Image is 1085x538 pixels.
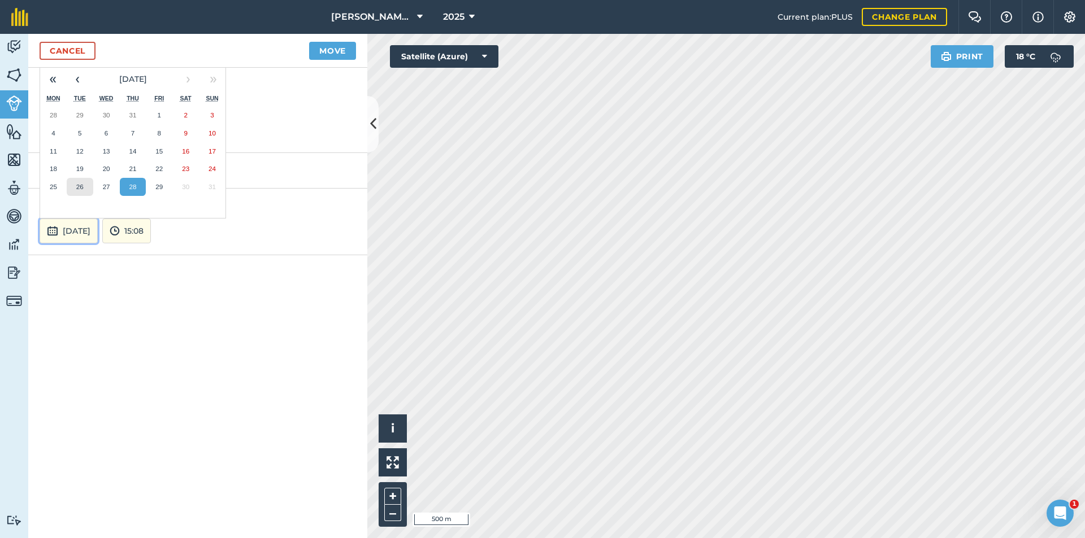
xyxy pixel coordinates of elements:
button: August 17, 2025 [199,142,225,160]
button: August 13, 2025 [93,142,120,160]
button: August 8, 2025 [146,124,172,142]
a: Change plan [862,8,947,26]
button: July 28, 2025 [40,106,67,124]
button: August 15, 2025 [146,142,172,160]
abbr: Thursday [127,95,139,102]
abbr: Wednesday [99,95,114,102]
button: July 30, 2025 [93,106,120,124]
abbr: Tuesday [74,95,86,102]
button: August 1, 2025 [146,106,172,124]
img: A question mark icon [1000,11,1013,23]
button: August 23, 2025 [172,160,199,178]
abbr: August 15, 2025 [155,147,163,155]
button: « [40,67,65,91]
abbr: August 18, 2025 [50,165,57,172]
abbr: August 4, 2025 [51,129,55,137]
button: August 14, 2025 [120,142,146,160]
img: svg+xml;base64,PD94bWwgdmVyc2lvbj0iMS4wIiBlbmNvZGluZz0idXRmLTgiPz4KPCEtLSBHZW5lcmF0b3I6IEFkb2JlIE... [47,224,58,238]
button: + [384,488,401,505]
abbr: August 9, 2025 [184,129,187,137]
abbr: August 17, 2025 [209,147,216,155]
button: August 26, 2025 [67,178,93,196]
button: 15:08 [102,218,151,243]
button: Move [309,42,356,60]
img: svg+xml;base64,PD94bWwgdmVyc2lvbj0iMS4wIiBlbmNvZGluZz0idXRmLTgiPz4KPCEtLSBHZW5lcmF0b3I6IEFkb2JlIE... [6,293,22,309]
button: August 30, 2025 [172,178,199,196]
span: 1 [1070,500,1079,509]
button: August 10, 2025 [199,124,225,142]
abbr: August 31, 2025 [209,183,216,190]
img: fieldmargin Logo [11,8,28,26]
img: svg+xml;base64,PD94bWwgdmVyc2lvbj0iMS4wIiBlbmNvZGluZz0idXRmLTgiPz4KPCEtLSBHZW5lcmF0b3I6IEFkb2JlIE... [6,515,22,526]
abbr: August 20, 2025 [103,165,110,172]
button: Print [931,45,994,68]
img: Two speech bubbles overlapping with the left bubble in the forefront [968,11,982,23]
button: August 5, 2025 [67,124,93,142]
button: August 29, 2025 [146,178,172,196]
button: August 9, 2025 [172,124,199,142]
abbr: August 29, 2025 [155,183,163,190]
span: 2025 [443,10,465,24]
abbr: August 19, 2025 [76,165,84,172]
abbr: August 3, 2025 [210,111,214,119]
button: August 3, 2025 [199,106,225,124]
button: August 28, 2025 [120,178,146,196]
abbr: August 14, 2025 [129,147,136,155]
abbr: August 26, 2025 [76,183,84,190]
img: svg+xml;base64,PHN2ZyB4bWxucz0iaHR0cDovL3d3dy53My5vcmcvMjAwMC9zdmciIHdpZHRoPSIxNyIgaGVpZ2h0PSIxNy... [1032,10,1044,24]
abbr: August 27, 2025 [103,183,110,190]
img: svg+xml;base64,PD94bWwgdmVyc2lvbj0iMS4wIiBlbmNvZGluZz0idXRmLTgiPz4KPCEtLSBHZW5lcmF0b3I6IEFkb2JlIE... [6,180,22,196]
button: ‹ [65,67,90,91]
button: Satellite (Azure) [390,45,498,68]
abbr: August 1, 2025 [158,111,161,119]
button: August 6, 2025 [93,124,120,142]
button: August 24, 2025 [199,160,225,178]
button: August 31, 2025 [199,178,225,196]
img: svg+xml;base64,PD94bWwgdmVyc2lvbj0iMS4wIiBlbmNvZGluZz0idXRmLTgiPz4KPCEtLSBHZW5lcmF0b3I6IEFkb2JlIE... [6,264,22,281]
abbr: August 7, 2025 [131,129,134,137]
span: [DATE] [119,74,147,84]
abbr: August 5, 2025 [78,129,81,137]
abbr: August 24, 2025 [209,165,216,172]
button: August 4, 2025 [40,124,67,142]
abbr: Friday [154,95,164,102]
abbr: August 28, 2025 [129,183,136,190]
img: svg+xml;base64,PHN2ZyB4bWxucz0iaHR0cDovL3d3dy53My5vcmcvMjAwMC9zdmciIHdpZHRoPSI1NiIgaGVpZ2h0PSI2MC... [6,151,22,168]
img: svg+xml;base64,PD94bWwgdmVyc2lvbj0iMS4wIiBlbmNvZGluZz0idXRmLTgiPz4KPCEtLSBHZW5lcmF0b3I6IEFkb2JlIE... [1044,45,1067,68]
button: August 19, 2025 [67,160,93,178]
span: Current plan : PLUS [778,11,853,23]
abbr: August 22, 2025 [155,165,163,172]
img: svg+xml;base64,PHN2ZyB4bWxucz0iaHR0cDovL3d3dy53My5vcmcvMjAwMC9zdmciIHdpZHRoPSI1NiIgaGVpZ2h0PSI2MC... [6,67,22,84]
button: August 16, 2025 [172,142,199,160]
abbr: August 12, 2025 [76,147,84,155]
img: svg+xml;base64,PD94bWwgdmVyc2lvbj0iMS4wIiBlbmNvZGluZz0idXRmLTgiPz4KPCEtLSBHZW5lcmF0b3I6IEFkb2JlIE... [6,208,22,225]
button: August 11, 2025 [40,142,67,160]
abbr: August 11, 2025 [50,147,57,155]
button: › [176,67,201,91]
abbr: July 29, 2025 [76,111,84,119]
button: August 12, 2025 [67,142,93,160]
abbr: August 8, 2025 [158,129,161,137]
button: » [201,67,225,91]
abbr: August 2, 2025 [184,111,187,119]
img: Four arrows, one pointing top left, one top right, one bottom right and the last bottom left [387,456,399,469]
img: svg+xml;base64,PD94bWwgdmVyc2lvbj0iMS4wIiBlbmNvZGluZz0idXRmLTgiPz4KPCEtLSBHZW5lcmF0b3I6IEFkb2JlIE... [110,224,120,238]
button: i [379,414,407,443]
abbr: August 21, 2025 [129,165,136,172]
img: A cog icon [1063,11,1077,23]
img: svg+xml;base64,PHN2ZyB4bWxucz0iaHR0cDovL3d3dy53My5vcmcvMjAwMC9zdmciIHdpZHRoPSIxOSIgaGVpZ2h0PSIyNC... [941,50,952,63]
iframe: Intercom live chat [1047,500,1074,527]
abbr: August 23, 2025 [182,165,189,172]
button: 18 °C [1005,45,1074,68]
span: i [391,421,394,435]
img: svg+xml;base64,PD94bWwgdmVyc2lvbj0iMS4wIiBlbmNvZGluZz0idXRmLTgiPz4KPCEtLSBHZW5lcmF0b3I6IEFkb2JlIE... [6,38,22,55]
abbr: August 10, 2025 [209,129,216,137]
abbr: July 30, 2025 [103,111,110,119]
abbr: July 31, 2025 [129,111,136,119]
div: 160 [28,153,367,189]
abbr: August 30, 2025 [182,183,189,190]
button: August 21, 2025 [120,160,146,178]
button: August 27, 2025 [93,178,120,196]
abbr: Monday [46,95,60,102]
abbr: August 16, 2025 [182,147,189,155]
